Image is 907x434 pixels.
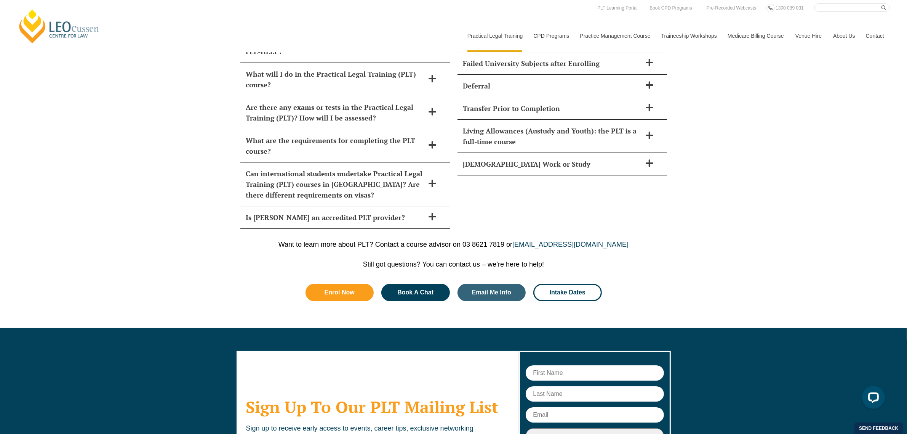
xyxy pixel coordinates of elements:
a: Pre-Recorded Webcasts [705,4,758,12]
span: Can international students undertake Practical Legal Training (PLT) courses in [GEOGRAPHIC_DATA]?... [246,168,424,200]
iframe: LiveChat chat widget [856,383,888,415]
span: What will I do in the Practical Legal Training (PLT) course? [246,69,424,90]
span: Is [PERSON_NAME] an accredited PLT provider? [246,212,424,223]
a: Enrol Now [306,284,374,301]
span: Are there any exams or tests in the Practical Legal Training (PLT)? How will I be assessed? [246,102,424,123]
a: [PERSON_NAME] Centre for Law [17,8,101,44]
span: Living Allowances (Austudy and Youth): the PLT is a full-time course [463,125,641,147]
span: Deferral [463,80,641,91]
span: Book A Chat [397,289,434,296]
p: Still got questions? You can contact us – we’re here to help! [237,260,671,268]
span: Enrol Now [325,289,355,296]
input: Last Name [526,386,664,402]
a: [EMAIL_ADDRESS][DOMAIN_NAME] [512,241,629,248]
a: Practice Management Course [574,19,656,52]
a: Book CPD Programs [648,4,694,12]
span: Transfer Prior to Completion [463,103,641,114]
input: First Name [526,365,664,381]
span: Failed University Subjects after Enrolling [463,58,641,69]
span: What are the requirements for completing the PLT course? [246,135,424,156]
input: Email [526,407,664,423]
a: Contact [860,19,890,52]
a: Practical Legal Training [462,19,528,52]
a: Traineeship Workshops [656,19,722,52]
a: Venue Hire [790,19,827,52]
span: 1300 039 031 [776,5,803,11]
span: Intake Dates [550,289,585,296]
span: [DEMOGRAPHIC_DATA] Work or Study [463,159,641,169]
a: Medicare Billing Course [722,19,790,52]
a: Book A Chat [381,284,450,301]
a: CPD Programs [528,19,574,52]
p: Want to learn more about PLT? Contact a course advisor on 03 8621 7819 or [237,240,671,249]
a: 1300 039 031 [774,4,805,12]
a: Intake Dates [533,284,602,301]
a: PLT Learning Portal [595,4,640,12]
a: About Us [827,19,860,52]
span: Email Me Info [472,289,511,296]
a: Email Me Info [457,284,526,301]
h2: Sign Up To Our PLT Mailing List [246,397,509,416]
